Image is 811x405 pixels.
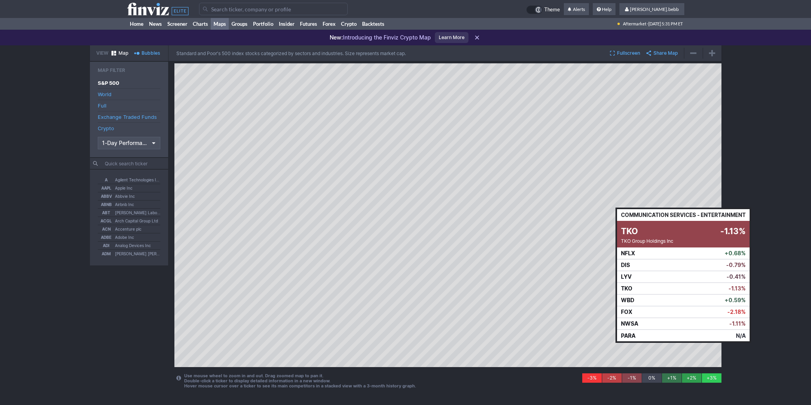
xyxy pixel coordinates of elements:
[702,373,721,383] div: +3%
[338,18,359,30] a: Crypto
[115,242,151,249] span: Analog Devices Inc
[98,217,115,224] span: ACGL
[98,225,160,233] button: ACNAccenture plc
[648,18,683,30] span: [DATE] 5:31 PM ET
[199,3,348,15] input: Search
[98,77,160,88] a: S&P 500
[98,66,160,74] h2: Map Filter
[98,226,115,233] span: ACN
[98,209,115,216] span: ABT
[190,18,211,30] a: Charts
[643,48,681,59] button: Share Map
[131,48,163,59] a: Bubbles
[330,34,431,41] p: Introducing the Finviz Crypto Map
[617,49,640,57] span: Fullscreen
[176,373,582,389] div: Use mouse wheel to zoom in and out. Drag zoomed map to pan it. Double‑click a ticker to display d...
[98,176,160,184] button: AAgilent Technologies Inc
[622,373,642,383] div: -1%
[98,217,160,225] button: ACGLArch Capital Group Ltd
[98,89,160,100] a: World
[115,176,160,183] span: Agilent Technologies Inc
[176,50,406,56] p: Standard and Poor's 500 index stocks categorized by sectors and industries. Size represents marke...
[582,373,602,383] div: -3%
[642,373,662,383] div: 0%
[98,201,115,208] span: ABNB
[630,6,679,12] span: [PERSON_NAME].bebb
[115,185,133,192] span: Apple Inc
[98,184,160,192] button: AAPLApple Inc
[115,193,135,200] span: Abbvie Inc
[330,34,343,41] span: New:
[98,176,115,183] span: A
[115,234,134,241] span: Adobe Inc
[98,123,160,134] a: Crypto
[98,250,160,258] button: ADM[PERSON_NAME] [PERSON_NAME] Midland Co
[526,5,560,14] a: Theme
[115,209,160,216] span: [PERSON_NAME] Laboratories
[102,139,148,147] span: 1-Day Performance
[662,373,682,383] div: +1%
[623,18,648,30] span: Aftermarket ·
[320,18,338,30] a: Forex
[98,242,115,249] span: ADI
[297,18,320,30] a: Futures
[98,209,160,217] button: ABT[PERSON_NAME] Laboratories
[98,233,160,241] button: ADBEAdobe Inc
[98,111,160,122] a: Exchange Traded Funds
[593,3,615,16] a: Help
[98,201,160,208] button: ABNBAirbnb Inc
[146,18,165,30] a: News
[95,158,168,169] input: Quick search ticker
[250,18,276,30] a: Portfolio
[98,185,115,192] span: AAPL
[118,49,128,57] span: Map
[115,201,134,208] span: Airbnb Inc
[142,49,160,57] span: Bubbles
[98,137,160,149] button: Data type
[115,217,158,224] span: Arch Capital Group Ltd
[115,250,160,257] span: [PERSON_NAME] [PERSON_NAME] Midland Co
[98,250,115,257] span: ADM
[165,18,190,30] a: Screener
[108,48,131,59] a: Map
[602,373,622,383] div: -2%
[98,192,160,200] button: ABBVAbbvie Inc
[564,3,589,16] a: Alerts
[229,18,250,30] a: Groups
[276,18,297,30] a: Insider
[544,5,560,14] span: Theme
[359,18,387,30] a: Backtests
[96,49,108,57] h2: View
[98,193,115,200] span: ABBV
[653,49,678,57] span: Share Map
[682,373,702,383] div: +2%
[619,3,684,16] a: [PERSON_NAME].bebb
[211,18,229,30] a: Maps
[98,100,160,111] a: Full
[607,48,643,59] button: Fullscreen
[98,242,160,249] button: ADIAnalog Devices Inc
[435,32,468,43] a: Learn More
[98,234,115,241] span: ADBE
[127,18,146,30] a: Home
[115,226,142,233] span: Accenture plc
